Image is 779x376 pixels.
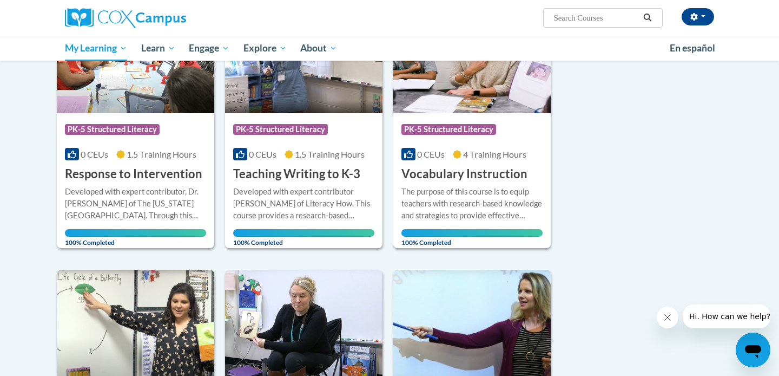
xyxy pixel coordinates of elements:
[233,186,374,222] div: Developed with expert contributor [PERSON_NAME] of Literacy How. This course provides a research-...
[736,333,770,367] iframe: Button to launch messaging window
[65,42,127,55] span: My Learning
[300,42,337,55] span: About
[182,36,236,61] a: Engage
[233,124,328,135] span: PK-5 Structured Literacy
[639,11,656,24] button: Search
[401,186,543,222] div: The purpose of this course is to equip teachers with research-based knowledge and strategies to p...
[553,11,639,24] input: Search Courses
[417,149,445,159] span: 0 CEUs
[233,166,360,183] h3: Teaching Writing to K-3
[49,36,730,61] div: Main menu
[682,8,714,25] button: Account Settings
[65,229,206,247] span: 100% Completed
[663,37,722,60] a: En español
[243,42,287,55] span: Explore
[65,124,160,135] span: PK-5 Structured Literacy
[225,3,382,249] a: Course LogoPK-5 Structured Literacy0 CEUs1.5 Training Hours Teaching Writing to K-3Developed with...
[189,42,229,55] span: Engage
[236,36,294,61] a: Explore
[127,149,196,159] span: 1.5 Training Hours
[57,3,214,249] a: Course LogoPK-5 Structured Literacy0 CEUs1.5 Training Hours Response to InterventionDeveloped wit...
[683,304,770,328] iframe: Message from company
[670,42,715,54] span: En español
[65,186,206,222] div: Developed with expert contributor, Dr. [PERSON_NAME] of The [US_STATE][GEOGRAPHIC_DATA]. Through ...
[141,42,175,55] span: Learn
[401,124,496,135] span: PK-5 Structured Literacy
[233,229,374,247] span: 100% Completed
[657,307,678,328] iframe: Close message
[233,229,374,237] div: Your progress
[81,149,108,159] span: 0 CEUs
[393,3,551,249] a: Course LogoPK-5 Structured Literacy0 CEUs4 Training Hours Vocabulary InstructionThe purpose of th...
[134,36,182,61] a: Learn
[65,8,270,28] a: Cox Campus
[295,149,365,159] span: 1.5 Training Hours
[401,166,527,183] h3: Vocabulary Instruction
[401,229,543,237] div: Your progress
[401,229,543,247] span: 100% Completed
[65,8,186,28] img: Cox Campus
[65,229,206,237] div: Your progress
[463,149,526,159] span: 4 Training Hours
[249,149,276,159] span: 0 CEUs
[65,166,202,183] h3: Response to Intervention
[58,36,134,61] a: My Learning
[294,36,345,61] a: About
